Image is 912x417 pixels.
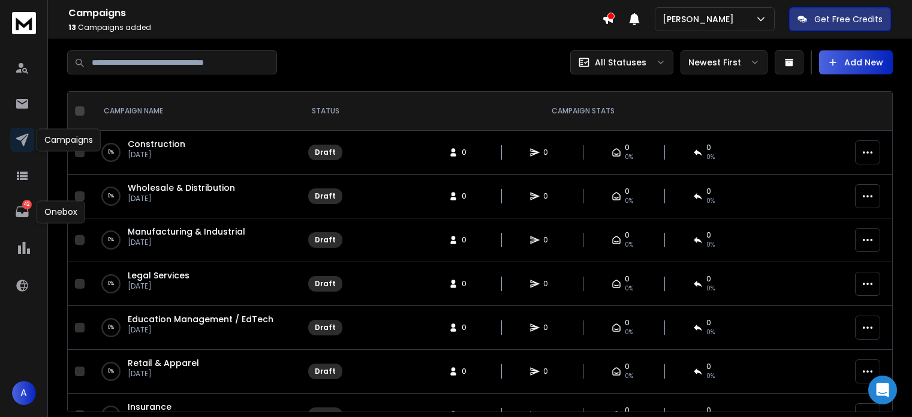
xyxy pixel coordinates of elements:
span: 0 [462,367,474,376]
p: Campaigns added [68,23,602,32]
span: 0 [462,279,474,289]
span: 0 [462,191,474,201]
span: 0 [462,148,474,157]
span: 0 [543,367,555,376]
div: Draft [315,191,336,201]
button: A [12,381,36,405]
div: Draft [315,235,336,245]
span: 0 [625,143,630,152]
a: Manufacturing & Industrial [128,226,245,238]
td: 0%Education Management / EdTech[DATE] [89,306,299,350]
span: 0% [625,152,633,162]
span: 0 [625,406,630,415]
span: 0 [706,318,711,328]
button: Get Free Credits [789,7,891,31]
span: 0% [706,328,715,337]
span: 0 [706,230,711,240]
h1: Campaigns [68,6,602,20]
td: 0%Construction[DATE] [89,131,299,175]
div: Draft [315,323,336,332]
p: [DATE] [128,281,189,291]
div: Draft [315,148,336,157]
span: 0 [543,191,555,201]
a: Wholesale & Distribution [128,182,235,194]
td: 0%Retail & Apparel[DATE] [89,350,299,394]
span: 0 [462,323,474,332]
span: 0 [625,187,630,196]
th: CAMPAIGN NAME [89,92,299,131]
td: 0%Legal Services[DATE] [89,262,299,306]
div: Draft [315,367,336,376]
div: Campaigns [37,128,101,151]
p: [DATE] [128,238,245,247]
span: 0 [543,323,555,332]
p: 0 % [108,234,114,246]
span: 0 [706,187,711,196]
span: 0 [706,362,711,371]
span: 0 [543,279,555,289]
span: 0% [706,371,715,381]
p: [DATE] [128,194,235,203]
span: 0% [706,152,715,162]
span: 0% [625,240,633,250]
button: Newest First [681,50,767,74]
span: 0 [625,318,630,328]
button: Add New [819,50,893,74]
span: 0 [543,148,555,157]
a: Legal Services [128,269,189,281]
span: 0 [462,235,474,245]
span: 0% [625,284,633,293]
th: STATUS [299,92,351,131]
div: Onebox [37,200,85,223]
p: 0 % [108,190,114,202]
span: 0% [706,240,715,250]
span: 0 [625,274,630,284]
span: 13 [68,22,76,32]
a: Education Management / EdTech [128,313,273,325]
div: Open Intercom Messenger [868,376,897,404]
p: 0 % [108,278,114,290]
p: 0 % [108,322,114,334]
p: 42 [22,200,32,209]
span: 0 [706,143,711,152]
span: 0% [706,196,715,206]
img: logo [12,12,36,34]
span: 0 [706,274,711,284]
span: 0 [706,406,711,415]
p: [PERSON_NAME] [663,13,739,25]
a: Insurance [128,401,171,413]
td: 0%Wholesale & Distribution[DATE] [89,175,299,218]
p: 0 % [108,146,114,158]
th: CAMPAIGN STATS [351,92,814,131]
span: 0% [625,328,633,337]
span: 0 [625,362,630,371]
a: 42 [10,200,34,224]
div: Draft [315,279,336,289]
p: 0 % [108,365,114,377]
p: [DATE] [128,369,199,379]
p: Get Free Credits [814,13,883,25]
span: 0% [706,284,715,293]
span: 0 [543,235,555,245]
p: All Statuses [595,56,646,68]
td: 0%Manufacturing & Industrial[DATE] [89,218,299,262]
p: [DATE] [128,325,273,335]
p: [DATE] [128,150,185,160]
span: 0% [625,196,633,206]
span: 0% [625,371,633,381]
a: Construction [128,138,185,150]
span: 0 [625,230,630,240]
a: Retail & Apparel [128,357,199,369]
